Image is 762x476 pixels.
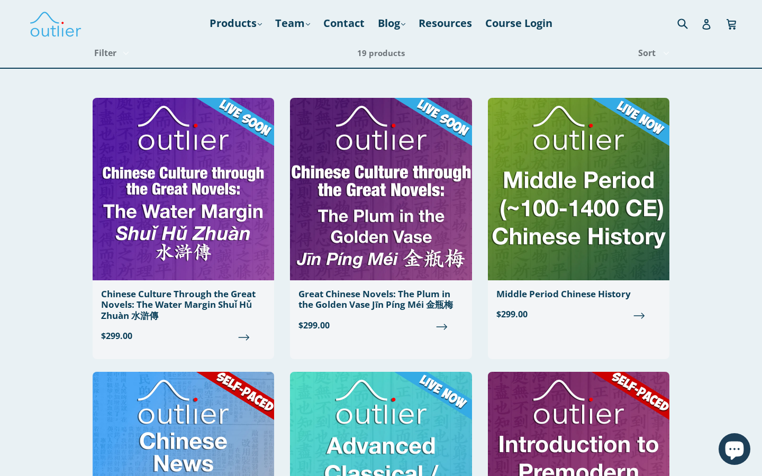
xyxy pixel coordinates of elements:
[496,289,661,299] div: Middle Period Chinese History
[413,14,477,33] a: Resources
[488,98,669,329] a: Middle Period Chinese History $299.00
[290,98,471,280] img: Great Chinese Novels: The Plum in the Golden Vase Jīn Píng Méi 金瓶梅
[101,329,266,342] span: $299.00
[298,319,463,332] span: $299.00
[496,308,661,321] span: $299.00
[480,14,558,33] a: Course Login
[270,14,315,33] a: Team
[290,98,471,340] a: Great Chinese Novels: The Plum in the Golden Vase Jīn Píng Méi 金瓶梅 $299.00
[357,48,405,58] span: 19 products
[298,289,463,310] div: Great Chinese Novels: The Plum in the Golden Vase Jīn Píng Méi 金瓶梅
[373,14,411,33] a: Blog
[204,14,267,33] a: Products
[93,98,274,280] img: Chinese Culture Through the Great Novels: The Water Margin Shuǐ Hǔ Zhuàn 水滸傳
[29,8,82,39] img: Outlier Linguistics
[715,433,754,468] inbox-online-store-chat: Shopify online store chat
[318,14,370,33] a: Contact
[675,12,704,34] input: Search
[93,98,274,351] a: Chinese Culture Through the Great Novels: The Water Margin Shuǐ Hǔ Zhuàn 水滸傳 $299.00
[488,98,669,280] img: Middle Period Chinese History
[101,289,266,321] div: Chinese Culture Through the Great Novels: The Water Margin Shuǐ Hǔ Zhuàn 水滸傳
